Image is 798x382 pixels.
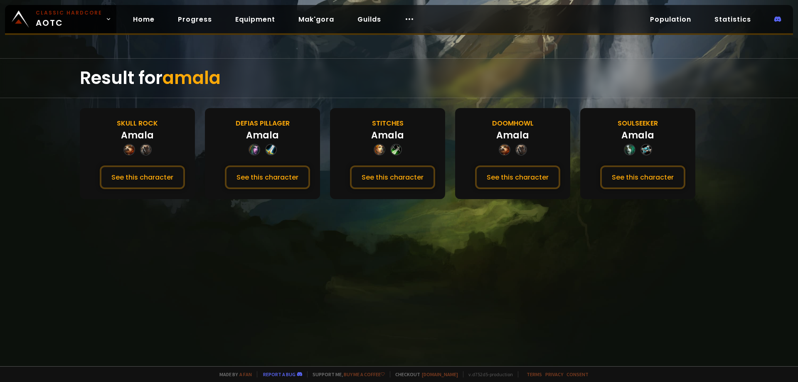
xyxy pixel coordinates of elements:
[229,11,282,28] a: Equipment
[496,128,529,142] div: Amala
[246,128,279,142] div: Amala
[292,11,341,28] a: Mak'gora
[117,118,158,128] div: Skull Rock
[463,371,513,377] span: v. d752d5 - production
[422,371,458,377] a: [DOMAIN_NAME]
[36,9,102,17] small: Classic Hardcore
[600,165,685,189] button: See this character
[371,128,404,142] div: Amala
[5,5,116,33] a: Classic HardcoreAOTC
[126,11,161,28] a: Home
[390,371,458,377] span: Checkout
[527,371,542,377] a: Terms
[708,11,758,28] a: Statistics
[36,9,102,29] span: AOTC
[351,11,388,28] a: Guilds
[225,165,310,189] button: See this character
[80,59,718,98] div: Result for
[643,11,698,28] a: Population
[618,118,658,128] div: Soulseeker
[492,118,534,128] div: Doomhowl
[171,11,219,28] a: Progress
[307,371,385,377] span: Support me,
[239,371,252,377] a: a fan
[344,371,385,377] a: Buy me a coffee
[621,128,654,142] div: Amala
[214,371,252,377] span: Made by
[121,128,154,142] div: Amala
[350,165,435,189] button: See this character
[372,118,404,128] div: Stitches
[100,165,185,189] button: See this character
[566,371,589,377] a: Consent
[263,371,296,377] a: Report a bug
[545,371,563,377] a: Privacy
[236,118,290,128] div: Defias Pillager
[163,66,221,90] span: amala
[475,165,560,189] button: See this character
